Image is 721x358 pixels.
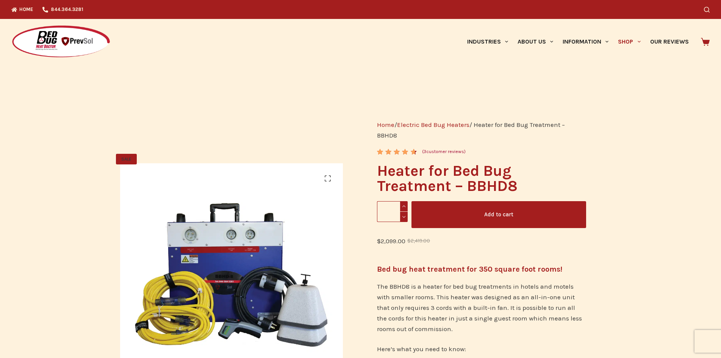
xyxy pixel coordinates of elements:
bdi: 2,419.00 [407,238,430,244]
a: View full-screen image gallery [320,171,335,186]
button: Search [704,7,710,13]
nav: Breadcrumb [377,119,586,141]
a: About Us [513,19,558,64]
a: Information [558,19,613,64]
a: Home [377,121,394,128]
a: Industries [462,19,513,64]
span: $ [377,237,381,245]
a: (3customer reviews) [422,148,466,156]
span: 3 [424,149,426,154]
a: Front of the BBHD8 Bed Bug Heater [343,270,566,278]
div: Rated 4.67 out of 5 [377,149,418,155]
span: 3 [377,149,382,161]
p: The BBHD8 is a heater for bed bug treatments in hotels and motels with smaller rooms. This heater... [377,281,586,334]
img: Prevsol/Bed Bug Heat Doctor [11,25,111,59]
input: Product quantity [377,201,408,222]
p: Here’s what you need to know: [377,344,586,354]
button: Add to cart [411,201,586,228]
span: $ [407,238,411,244]
span: Rated out of 5 based on customer ratings [377,149,415,201]
strong: Bed bug heat treatment for 350 square foot rooms! [377,265,562,274]
h1: Heater for Bed Bug Treatment – BBHD8 [377,163,586,194]
a: Electric Bed Bug Heaters [397,121,469,128]
a: Shop [613,19,645,64]
bdi: 2,099.00 [377,237,405,245]
a: Our Reviews [645,19,693,64]
nav: Primary [462,19,693,64]
a: BBHD8 Heater for Bed Bug Treatment - full package [120,270,343,278]
span: SALE [116,154,137,164]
